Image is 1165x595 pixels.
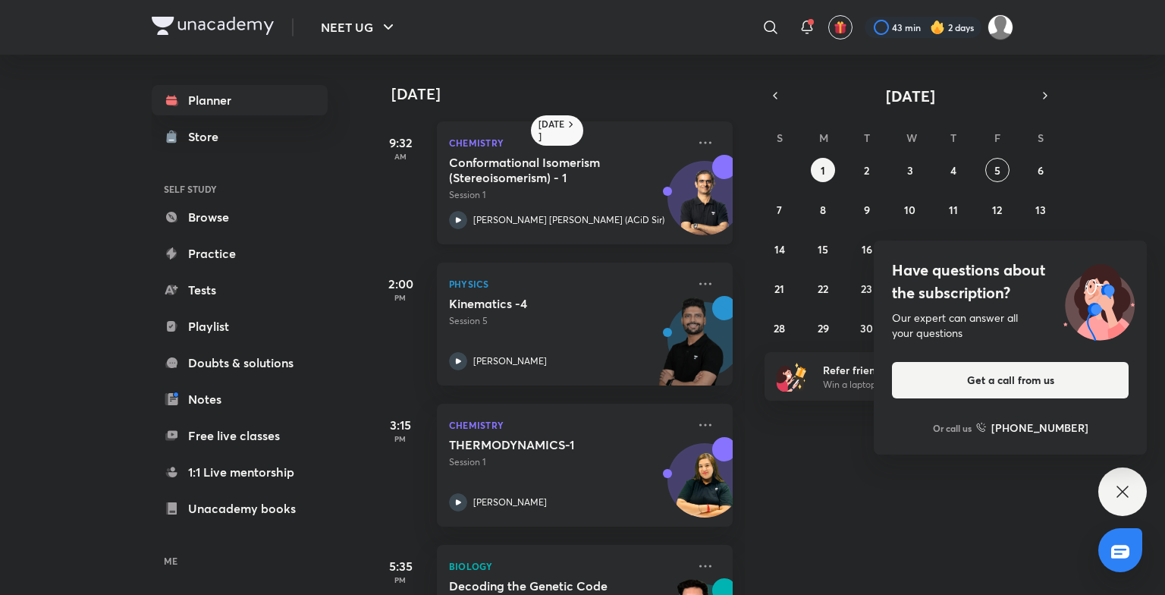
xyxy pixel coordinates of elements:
[768,316,792,340] button: September 28, 2025
[941,158,966,182] button: September 4, 2025
[907,163,913,178] abbr: September 3, 2025
[152,457,328,487] a: 1:1 Live mentorship
[777,361,807,392] img: referral
[933,421,972,435] p: Or call us
[539,118,565,143] h6: [DATE]
[855,237,879,261] button: September 16, 2025
[774,282,784,296] abbr: September 21, 2025
[668,452,741,524] img: Avatar
[777,203,782,217] abbr: September 7, 2025
[811,316,835,340] button: September 29, 2025
[811,237,835,261] button: September 15, 2025
[988,14,1013,40] img: Harshu
[449,134,687,152] p: Chemistry
[449,188,687,202] p: Session 1
[898,158,922,182] button: September 3, 2025
[370,575,431,584] p: PM
[819,131,828,145] abbr: Monday
[860,321,873,335] abbr: September 30, 2025
[774,321,785,335] abbr: September 28, 2025
[855,316,879,340] button: September 30, 2025
[370,434,431,443] p: PM
[950,131,956,145] abbr: Thursday
[449,155,638,185] h5: Conformational Isomerism (Stereoisomerism) - 1
[152,17,274,35] img: Company Logo
[449,314,687,328] p: Session 5
[449,437,638,452] h5: THERMODYNAMICS-1
[312,12,407,42] button: NEET UG
[391,85,748,103] h4: [DATE]
[1051,259,1147,341] img: ttu_illustration_new.svg
[834,20,847,34] img: avatar
[370,152,431,161] p: AM
[152,548,328,574] h6: ME
[820,203,826,217] abbr: September 8, 2025
[768,197,792,222] button: September 7, 2025
[152,17,274,39] a: Company Logo
[774,242,785,257] abbr: September 14, 2025
[898,197,922,222] button: September 10, 2025
[994,131,1000,145] abbr: Friday
[855,197,879,222] button: September 9, 2025
[152,121,328,152] a: Store
[811,197,835,222] button: September 8, 2025
[449,557,687,575] p: Biology
[152,238,328,269] a: Practice
[892,362,1129,398] button: Get a call from us
[818,242,828,257] abbr: September 15, 2025
[949,203,958,217] abbr: September 11, 2025
[777,131,783,145] abbr: Sunday
[152,493,328,524] a: Unacademy books
[649,296,733,401] img: unacademy
[904,203,915,217] abbr: September 10, 2025
[861,282,872,296] abbr: September 23, 2025
[1038,131,1044,145] abbr: Saturday
[818,321,829,335] abbr: September 29, 2025
[473,354,547,368] p: [PERSON_NAME]
[811,158,835,182] button: September 1, 2025
[152,85,328,115] a: Planner
[768,237,792,261] button: September 14, 2025
[449,455,687,469] p: Session 1
[864,203,870,217] abbr: September 9, 2025
[886,86,935,106] span: [DATE]
[370,416,431,434] h5: 3:15
[449,578,638,593] h5: Decoding the Genetic Code
[1028,197,1053,222] button: September 13, 2025
[811,276,835,301] button: September 22, 2025
[906,131,917,145] abbr: Wednesday
[1038,163,1044,178] abbr: September 6, 2025
[862,242,872,257] abbr: September 16, 2025
[985,158,1010,182] button: September 5, 2025
[1035,203,1046,217] abbr: September 13, 2025
[892,259,1129,304] h4: Have questions about the subscription?
[152,420,328,451] a: Free live classes
[370,134,431,152] h5: 9:32
[152,275,328,305] a: Tests
[992,203,1002,217] abbr: September 12, 2025
[370,293,431,302] p: PM
[152,176,328,202] h6: SELF STUDY
[994,163,1000,178] abbr: September 5, 2025
[152,202,328,232] a: Browse
[976,420,1088,436] a: [PHONE_NUMBER]
[855,276,879,301] button: September 23, 2025
[950,163,956,178] abbr: September 4, 2025
[823,378,1010,392] p: Win a laptop, vouchers & more
[864,163,869,178] abbr: September 2, 2025
[892,310,1129,341] div: Our expert can answer all your questions
[818,282,828,296] abbr: September 22, 2025
[985,237,1010,261] button: September 19, 2025
[941,197,966,222] button: September 11, 2025
[821,163,825,178] abbr: September 1, 2025
[370,557,431,575] h5: 5:35
[855,158,879,182] button: September 2, 2025
[473,496,547,509] p: [PERSON_NAME]
[473,213,664,227] p: [PERSON_NAME] [PERSON_NAME] (ACiD Sir)
[370,275,431,293] h5: 2:00
[152,384,328,414] a: Notes
[668,169,741,242] img: Avatar
[1028,158,1053,182] button: September 6, 2025
[449,416,687,434] p: Chemistry
[188,127,228,146] div: Store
